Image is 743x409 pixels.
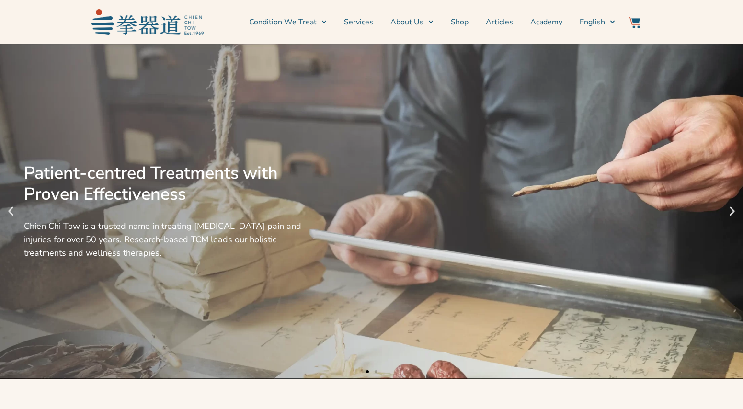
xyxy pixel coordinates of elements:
[24,219,309,260] div: Chien Chi Tow is a trusted name in treating [MEDICAL_DATA] pain and injuries for over 50 years. R...
[390,10,434,34] a: About Us
[208,10,616,34] nav: Menu
[580,10,615,34] a: Switch to English
[629,17,640,28] img: Website Icon-03
[375,370,377,373] span: Go to slide 2
[366,370,369,373] span: Go to slide 1
[344,10,373,34] a: Services
[249,10,327,34] a: Condition We Treat
[451,10,469,34] a: Shop
[580,16,605,28] span: English
[24,163,309,205] div: Patient-centred Treatments with Proven Effectiveness
[726,205,738,217] div: Next slide
[486,10,513,34] a: Articles
[530,10,562,34] a: Academy
[5,205,17,217] div: Previous slide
